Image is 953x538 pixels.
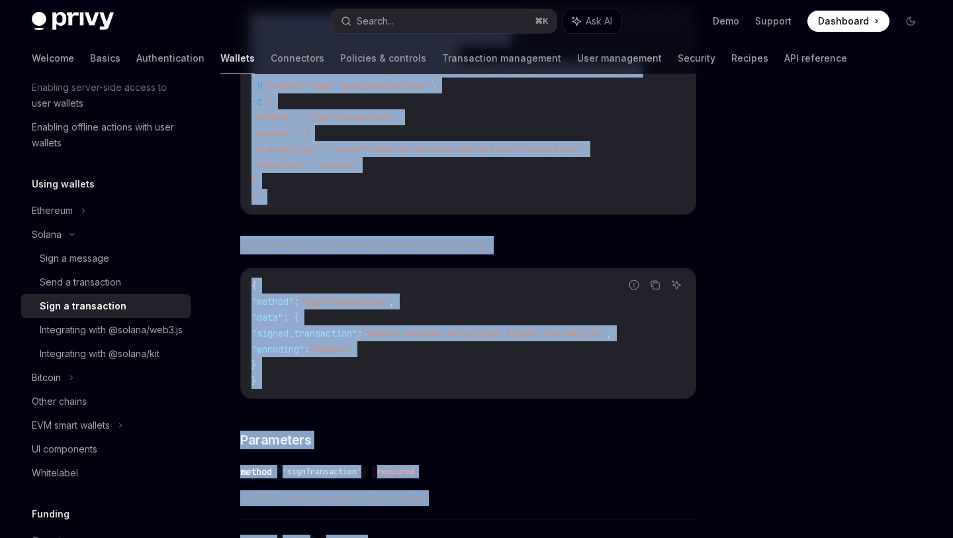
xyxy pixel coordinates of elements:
[251,143,585,155] span: "transaction": "insert-base-64-encoded-serialized-transaction",
[784,42,847,74] a: API reference
[283,311,299,323] span: : {
[755,15,792,28] a: Support
[251,296,294,307] span: "method"
[577,42,662,74] a: User management
[563,9,621,33] button: Ask AI
[647,276,664,294] button: Copy the contents from the code block
[304,343,310,355] span: :
[21,270,191,294] a: Send a transaction
[32,441,97,457] div: UI components
[251,375,257,387] span: }
[32,417,110,433] div: EVM smart wallets
[251,95,262,107] span: -d
[32,465,78,481] div: Whitelabel
[586,15,612,28] span: Ask AI
[240,465,272,478] div: method
[251,175,257,187] span: }
[21,246,191,270] a: Sign a message
[21,461,191,485] a: Whitelabel
[40,250,109,266] div: Sign a message
[251,159,357,171] span: "encoding": "base64"
[21,390,191,413] a: Other chains
[251,343,304,355] span: "encoding"
[32,394,87,409] div: Other chains
[251,80,262,91] span: -H
[21,115,191,155] a: Enabling offline actions with user wallets
[40,346,159,362] div: Integrating with @solana/kit
[340,42,426,74] a: Policies & controls
[40,274,121,290] div: Send a transaction
[40,298,126,314] div: Sign a transaction
[294,296,299,307] span: :
[625,276,643,294] button: Report incorrect code
[363,327,606,339] span: "base64-encoded-serialized-signed-transaction"
[240,236,696,254] span: A successful response will look like the following:
[357,13,394,29] div: Search...
[357,327,363,339] span: :
[807,11,889,32] a: Dashboard
[251,311,283,323] span: "data"
[251,359,257,371] span: }
[678,42,715,74] a: Security
[40,322,183,338] div: Integrating with @solana/web3.js
[32,176,95,192] h5: Using wallets
[262,95,273,107] span: '{
[283,466,361,477] span: 'signTransaction'
[21,294,191,318] a: Sign a transaction
[32,506,69,522] h5: Funding
[240,490,696,506] span: The RPC method executed with the wallet.
[431,80,437,91] span: \
[900,11,921,32] button: Toggle dark mode
[21,437,191,461] a: UI components
[251,327,357,339] span: "signed_transaction"
[442,42,561,74] a: Transaction management
[299,296,389,307] span: "signTransaction"
[372,465,420,478] div: required
[32,370,61,386] div: Bitcoin
[606,327,612,339] span: ,
[332,9,556,33] button: Search...⌘K
[262,80,431,91] span: 'Content-Type: application/json'
[136,42,204,74] a: Authentication
[713,15,739,28] a: Demo
[220,42,255,74] a: Wallets
[731,42,768,74] a: Recipes
[32,227,62,242] div: Solana
[21,76,191,115] a: Enabling server-side access to user wallets
[21,342,191,366] a: Integrating with @solana/kit
[21,318,191,342] a: Integrating with @solana/web3.js
[389,296,394,307] span: ,
[32,80,183,111] div: Enabling server-side access to user wallets
[90,42,120,74] a: Basics
[240,431,311,449] span: Parameters
[310,343,352,355] span: "base64"
[535,16,549,27] span: ⌘ K
[271,42,324,74] a: Connectors
[251,111,400,123] span: "method": "signTransaction",
[668,276,685,294] button: Ask AI
[818,15,869,28] span: Dashboard
[32,119,183,151] div: Enabling offline actions with user wallets
[32,12,114,30] img: dark logo
[32,42,74,74] a: Welcome
[32,203,73,219] div: Ethereum
[251,127,310,139] span: "params": {
[251,191,262,203] span: }'
[251,280,257,292] span: {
